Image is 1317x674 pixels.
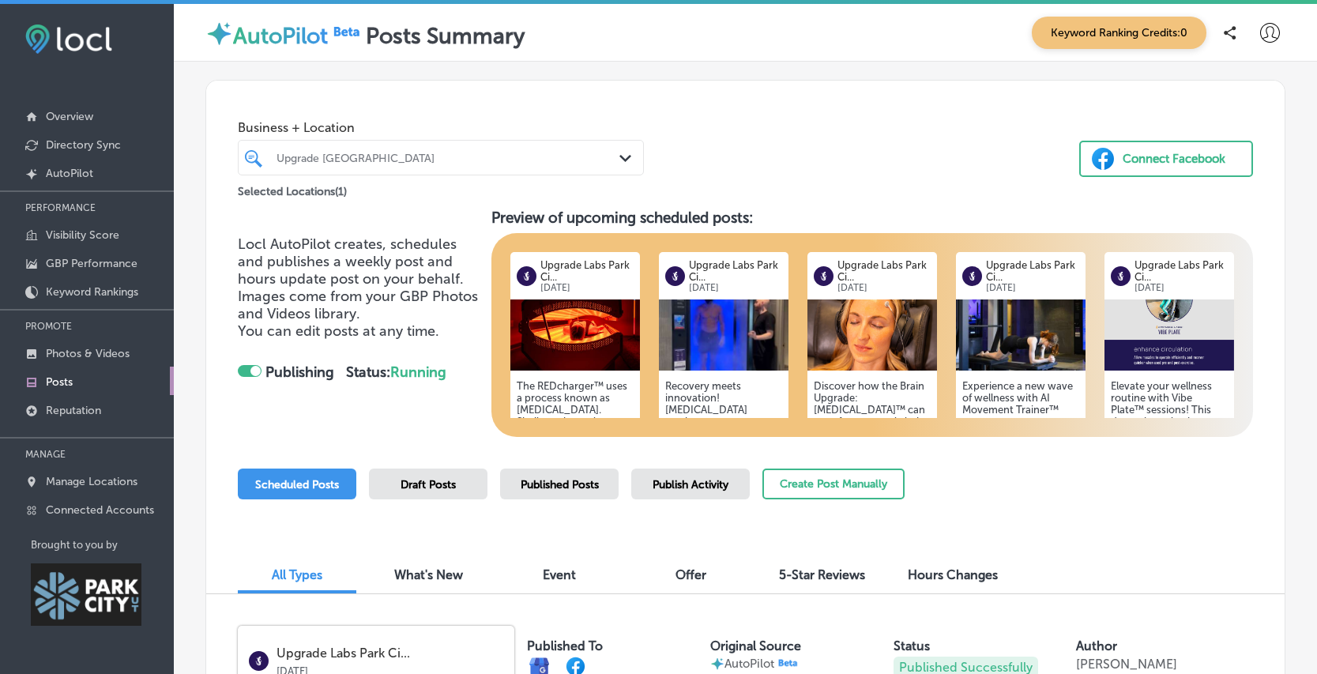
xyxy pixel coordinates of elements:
label: AutoPilot [233,23,328,49]
img: bf51cfc1-bb3b-452f-99de-d8128dd1afc8BrainUpgrade.png [807,299,937,371]
span: Event [543,567,576,582]
img: autopilot-icon [710,657,724,671]
p: Connected Accounts [46,503,154,517]
h5: Discover how the Brain Upgrade: [MEDICAL_DATA]™ can transform mental clarity and focus. Perfect f... [814,380,931,558]
span: Locl AutoPilot creates, schedules and publishes a weekly post and hours update post on your behal... [238,235,478,322]
p: Posts [46,375,73,389]
h3: Preview of upcoming scheduled posts: [491,209,1253,227]
h5: Experience a new wave of wellness with AI Movement Trainer™ Smarter workouts. Less strain. Better... [962,380,1079,558]
div: Connect Facebook [1123,147,1225,171]
img: logo [814,266,833,286]
p: [DATE] [837,283,931,293]
p: Keyword Rankings [46,285,138,299]
span: Draft Posts [401,478,456,491]
button: Connect Facebook [1079,141,1253,177]
span: What's New [394,567,463,582]
p: AutoPilot [46,167,93,180]
h5: Elevate your wellness routine with Vibe Plate™ sessions! This dynamic tool enhances recovery and ... [1111,380,1228,558]
strong: Status: [346,363,446,381]
p: Reputation [46,404,101,417]
p: [DATE] [540,283,634,293]
img: 1753812623f8c2fb2d-ce3f-46c2-9e40-76252d9e27ed_2025-06-29.jpg [510,299,640,371]
p: Directory Sync [46,138,121,152]
div: Upgrade [GEOGRAPHIC_DATA] [277,151,621,164]
span: Keyword Ranking Credits: 0 [1032,17,1206,49]
span: Business + Location [238,120,644,135]
label: Original Source [710,638,801,653]
p: Upgrade Labs Park Ci... [1135,259,1229,283]
img: Park City [31,563,141,626]
p: Selected Locations ( 1 ) [238,179,347,198]
span: All Types [272,567,322,582]
span: Published Posts [521,478,599,491]
p: Upgrade Labs Park Ci... [540,259,634,283]
p: [DATE] [1135,283,1229,293]
span: You can edit posts at any time. [238,322,439,340]
img: logo [517,266,536,286]
span: Scheduled Posts [255,478,339,491]
p: Visibility Score [46,228,119,242]
p: Brought to you by [31,539,174,551]
img: logo [665,266,685,286]
p: Upgrade Labs Park Ci... [277,646,503,661]
span: Offer [675,567,706,582]
img: 28808550-40ff-4aec-aeda-df1867cea50ecryoaugust.jpg [659,299,788,371]
p: [DATE] [689,283,783,293]
label: Published To [527,638,603,653]
p: Photos & Videos [46,347,130,360]
img: autopilot-icon [205,20,233,47]
p: Upgrade Labs Park Ci... [986,259,1080,283]
span: Publish Activity [653,478,728,491]
img: logo [249,651,269,671]
p: [DATE] [986,283,1080,293]
img: logo [962,266,982,286]
h5: Recovery meets innovation! [MEDICAL_DATA] sessions are a game changer for rapid inflammation redu... [665,380,782,558]
p: Upgrade Labs Park Ci... [837,259,931,283]
label: Status [894,638,930,653]
h5: The REDcharger™ uses a process known as [MEDICAL_DATA]. Similar to how plants use sunlight, this ... [517,380,634,558]
p: Manage Locations [46,475,137,488]
button: Create Post Manually [762,469,905,499]
img: fda3e92497d09a02dc62c9cd864e3231.png [25,24,112,54]
p: [PERSON_NAME] [1076,657,1177,672]
label: Posts Summary [366,23,525,49]
label: Author [1076,638,1117,653]
p: Overview [46,110,93,123]
img: 06136d33-cad3-4b1d-a8d7-61e8cadf81a9VibePlateVibrationPlateTraining.png [1104,299,1234,371]
img: 17538126363c43021e-56d8-422c-9d56-6a4f7475b3d8_2025-06-10.jpg [956,299,1086,371]
p: Upgrade Labs Park Ci... [689,259,783,283]
span: 5-Star Reviews [779,567,865,582]
p: GBP Performance [46,257,137,270]
strong: Publishing [265,363,334,381]
img: Beta [774,657,802,668]
img: Beta [328,23,366,40]
img: logo [1111,266,1131,286]
span: Running [390,363,446,381]
p: AutoPilot [724,657,802,671]
span: Hours Changes [908,567,998,582]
